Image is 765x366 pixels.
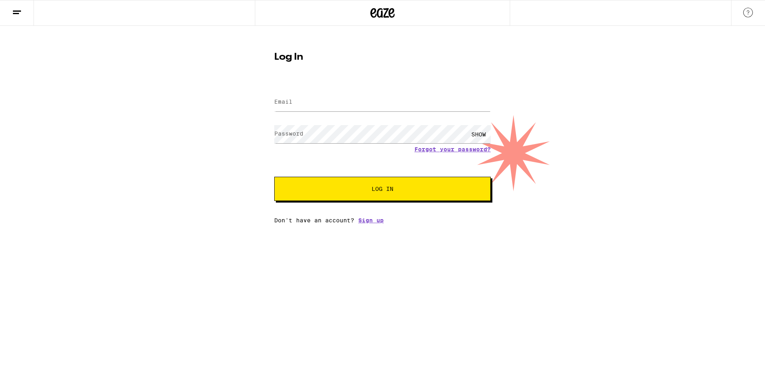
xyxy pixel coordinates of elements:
[274,98,292,105] label: Email
[274,177,491,201] button: Log In
[358,217,384,224] a: Sign up
[274,217,491,224] div: Don't have an account?
[414,146,491,153] a: Forgot your password?
[467,125,491,143] div: SHOW
[274,93,491,111] input: Email
[372,186,393,192] span: Log In
[274,130,303,137] label: Password
[274,52,491,62] h1: Log In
